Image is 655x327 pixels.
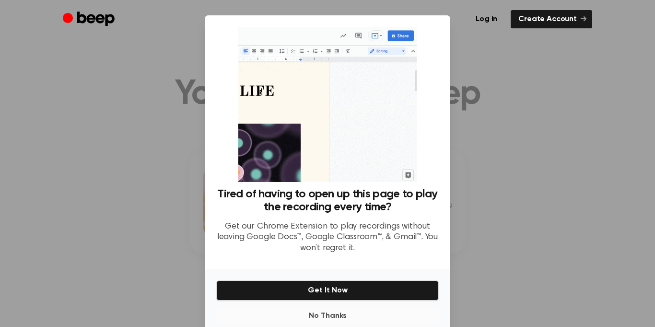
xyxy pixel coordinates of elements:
[511,10,592,28] a: Create Account
[63,10,117,29] a: Beep
[216,221,439,254] p: Get our Chrome Extension to play recordings without leaving Google Docs™, Google Classroom™, & Gm...
[216,280,439,301] button: Get It Now
[216,306,439,326] button: No Thanks
[216,188,439,214] h3: Tired of having to open up this page to play the recording every time?
[468,10,505,28] a: Log in
[238,27,416,182] img: Beep extension in action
